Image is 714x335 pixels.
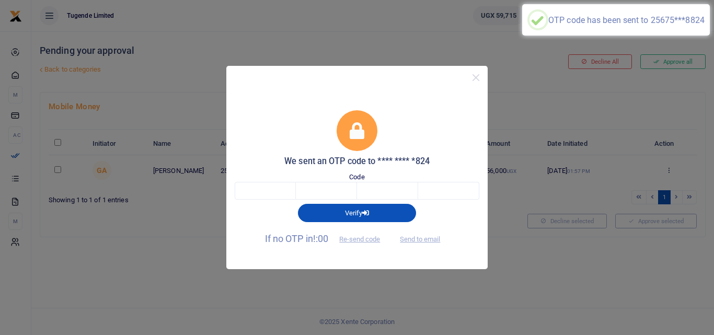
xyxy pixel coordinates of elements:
[349,172,364,182] label: Code
[298,204,416,222] button: Verify
[265,233,389,244] span: If no OTP in
[468,70,483,85] button: Close
[313,233,328,244] span: !:00
[548,15,705,25] div: OTP code has been sent to 25675***8824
